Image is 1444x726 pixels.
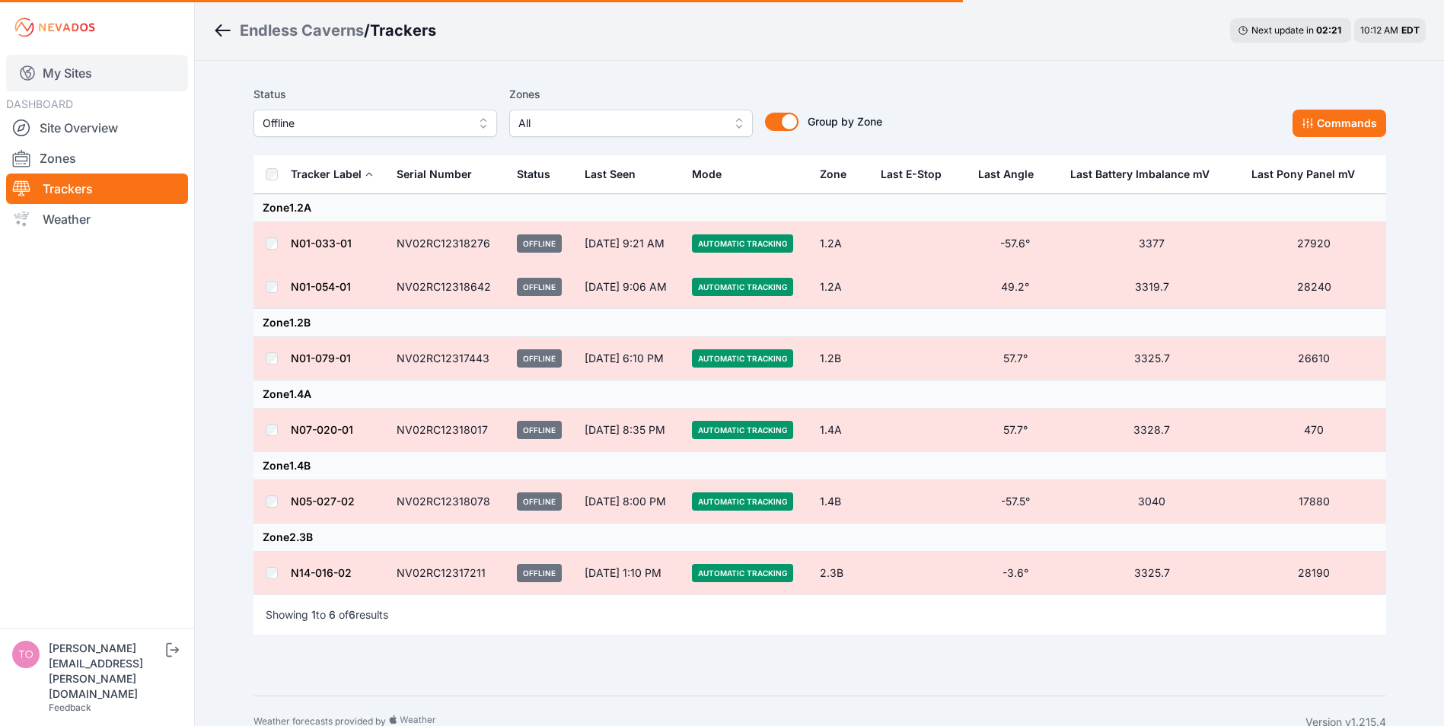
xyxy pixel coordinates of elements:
td: 2.3B [811,552,872,595]
td: 3040 [1061,480,1242,524]
img: Nevados [12,15,97,40]
td: 57.7° [969,409,1061,452]
a: N07-020-01 [291,423,353,436]
button: Last E-Stop [881,156,954,193]
td: [DATE] 1:10 PM [575,552,683,595]
span: Automatic Tracking [692,278,793,296]
td: 28190 [1242,552,1385,595]
span: Automatic Tracking [692,421,793,439]
td: [DATE] 9:06 AM [575,266,683,309]
button: Mode [692,156,734,193]
td: Zone 1.2A [253,194,1386,222]
td: NV02RC12318078 [387,480,508,524]
div: Last Battery Imbalance mV [1070,167,1210,182]
span: Group by Zone [808,115,882,128]
a: Zones [6,143,188,174]
div: Status [517,167,550,182]
a: N05-027-02 [291,495,355,508]
a: Endless Caverns [240,20,364,41]
td: [DATE] 9:21 AM [575,222,683,266]
span: 10:12 AM [1360,24,1398,36]
button: Commands [1293,110,1386,137]
td: [DATE] 6:10 PM [575,337,683,381]
span: Automatic Tracking [692,564,793,582]
div: Tracker Label [291,167,362,182]
div: [PERSON_NAME][EMAIL_ADDRESS][PERSON_NAME][DOMAIN_NAME] [49,641,163,702]
span: Offline [517,421,562,439]
a: N01-033-01 [291,237,352,250]
span: Offline [517,349,562,368]
div: Mode [692,167,722,182]
td: 1.2A [811,266,872,309]
button: Last Angle [978,156,1046,193]
div: Last E-Stop [881,167,942,182]
td: -3.6° [969,552,1061,595]
span: 6 [329,608,336,621]
button: Last Battery Imbalance mV [1070,156,1222,193]
span: All [518,114,722,132]
a: N01-079-01 [291,352,351,365]
td: [DATE] 8:35 PM [575,409,683,452]
div: Zone [820,167,846,182]
span: Offline [517,278,562,296]
td: Zone 1.2B [253,309,1386,337]
td: 1.2A [811,222,872,266]
td: -57.6° [969,222,1061,266]
label: Zones [509,85,753,103]
button: Last Pony Panel mV [1251,156,1367,193]
td: NV02RC12318276 [387,222,508,266]
button: Serial Number [397,156,484,193]
td: 3325.7 [1061,552,1242,595]
a: Trackers [6,174,188,204]
td: 49.2° [969,266,1061,309]
a: N14-016-02 [291,566,352,579]
td: 3325.7 [1061,337,1242,381]
td: NV02RC12318017 [387,409,508,452]
div: 02 : 21 [1316,24,1344,37]
td: 26610 [1242,337,1385,381]
a: N01-054-01 [291,280,351,293]
button: Status [517,156,563,193]
span: Automatic Tracking [692,492,793,511]
button: Tracker Label [291,156,374,193]
span: Next update in [1251,24,1314,36]
nav: Breadcrumb [213,11,436,50]
span: 6 [349,608,355,621]
button: Offline [253,110,497,137]
label: Status [253,85,497,103]
a: Weather [6,204,188,234]
td: NV02RC12317211 [387,552,508,595]
td: 28240 [1242,266,1385,309]
span: DASHBOARD [6,97,73,110]
div: Last Angle [978,167,1034,182]
td: 3328.7 [1061,409,1242,452]
td: Zone 2.3B [253,524,1386,552]
td: 1.4B [811,480,872,524]
td: [DATE] 8:00 PM [575,480,683,524]
div: Serial Number [397,167,472,182]
p: Showing to of results [266,607,388,623]
td: Zone 1.4A [253,381,1386,409]
td: 17880 [1242,480,1385,524]
div: Last Seen [585,156,674,193]
td: NV02RC12317443 [387,337,508,381]
button: Zone [820,156,859,193]
a: Feedback [49,702,91,713]
td: 27920 [1242,222,1385,266]
td: 470 [1242,409,1385,452]
span: Offline [517,234,562,253]
span: 1 [311,608,316,621]
h3: Trackers [370,20,436,41]
span: Offline [263,114,467,132]
span: EDT [1401,24,1420,36]
div: Last Pony Panel mV [1251,167,1355,182]
a: Site Overview [6,113,188,143]
span: Offline [517,492,562,511]
img: tomasz.barcz@energix-group.com [12,641,40,668]
td: 3319.7 [1061,266,1242,309]
span: Automatic Tracking [692,234,793,253]
td: 57.7° [969,337,1061,381]
span: Automatic Tracking [692,349,793,368]
td: 1.4A [811,409,872,452]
